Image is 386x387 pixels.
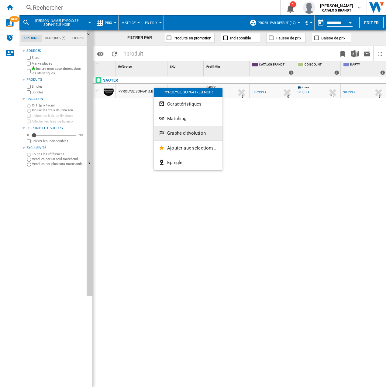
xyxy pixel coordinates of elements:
[167,101,202,107] span: Caractéristiques
[154,97,222,111] button: Caractéristiques
[167,130,206,136] span: Graphe d'évolution
[167,160,184,165] span: Epingler
[167,116,186,121] span: Matching
[154,88,222,97] div: PYROLYSE SOP6417LB NOIR
[154,126,222,140] button: Graphe d'évolution
[154,141,222,155] button: Ajouter aux sélections...
[167,145,218,151] span: Ajouter aux sélections...
[154,155,222,170] button: Epingler...
[154,111,222,126] button: Matching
